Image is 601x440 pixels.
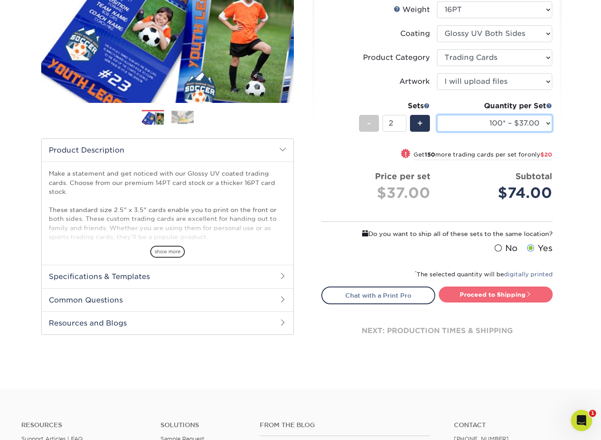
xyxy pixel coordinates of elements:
[160,421,246,429] h4: Solutions
[527,151,552,158] span: only
[321,229,553,239] div: Do you want to ship all of these sets to the same location?
[367,117,371,130] span: -
[439,287,553,302] a: Proceed to Shipping
[454,421,580,429] a: Contact
[21,421,147,429] h4: Resources
[589,410,596,417] span: 1
[394,4,430,15] div: Weight
[42,265,293,288] h2: Specifications & Templates
[328,182,430,204] div: $37.00
[415,271,553,278] small: The selected quantity will be
[375,171,430,181] strong: Price per set
[504,271,553,278] a: digitally printed
[525,242,553,255] label: Yes
[400,28,430,39] div: Coating
[399,76,430,87] div: Artwork
[414,151,552,160] small: Get more trading cards per set for
[515,171,552,181] strong: Subtotal
[42,288,293,311] h2: Common Questions
[363,52,430,63] div: Product Category
[260,421,430,429] h4: From the Blog
[571,410,592,431] iframe: Intercom live chat
[42,311,293,334] h2: Resources and Blogs
[405,149,407,159] span: !
[425,151,435,158] strong: 150
[142,110,164,126] img: Trading Cards 01
[49,169,286,278] p: Make a statement and get noticed with our Glossy UV coated trading cards. Choose from our premium...
[417,117,423,130] span: +
[359,101,430,111] div: Sets
[172,110,194,124] img: Trading Cards 02
[321,287,435,304] a: Chat with a Print Pro
[437,101,552,111] div: Quantity per Set
[492,242,518,255] label: No
[444,182,552,204] div: $74.00
[42,139,293,161] h2: Product Description
[321,304,553,357] div: next: production times & shipping
[150,246,185,258] span: show more
[540,151,552,158] span: $20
